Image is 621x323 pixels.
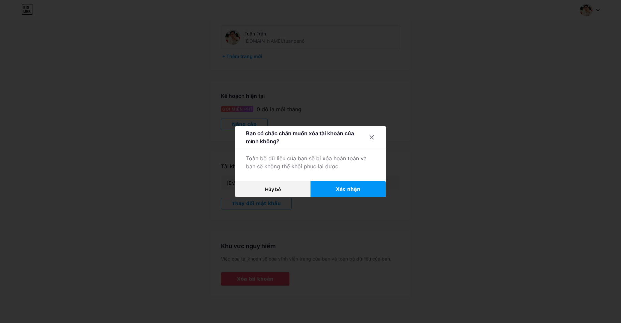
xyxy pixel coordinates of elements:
[336,186,360,192] font: Xác nhận
[310,181,386,197] button: Xác nhận
[246,155,367,170] font: Toàn bộ dữ liệu của bạn sẽ bị xóa hoàn toàn và bạn sẽ không thể khôi phục lại được.
[246,130,354,145] font: Bạn có chắc chắn muốn xóa tài khoản của mình không?
[265,186,281,192] font: Hủy bỏ
[235,181,310,197] button: Hủy bỏ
